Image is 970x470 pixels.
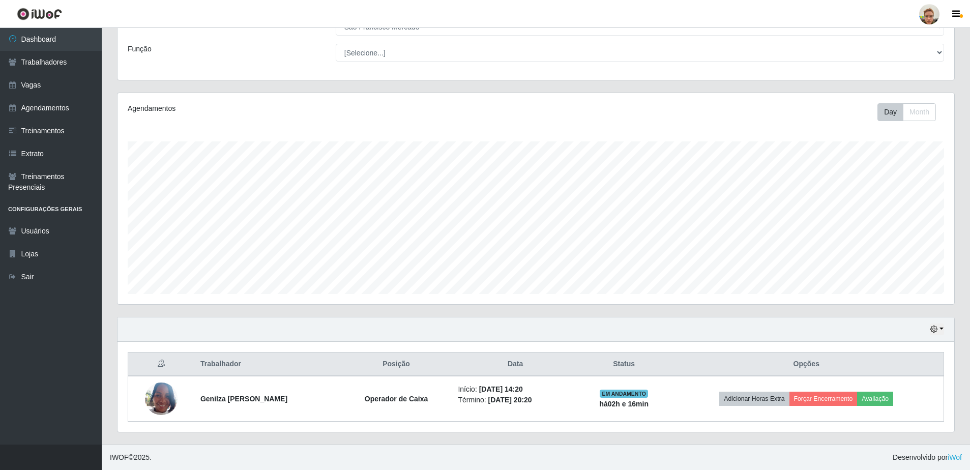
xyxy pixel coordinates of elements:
[110,453,129,461] span: IWOF
[857,392,893,406] button: Avaliação
[488,396,532,404] time: [DATE] 20:20
[128,44,152,54] label: Função
[341,352,452,376] th: Posição
[110,452,152,463] span: © 2025 .
[877,103,944,121] div: Toolbar with button groups
[877,103,936,121] div: First group
[789,392,858,406] button: Forçar Encerramento
[600,390,648,398] span: EM ANDAMENTO
[669,352,944,376] th: Opções
[579,352,669,376] th: Status
[877,103,903,121] button: Day
[893,452,962,463] span: Desenvolvido por
[200,395,287,403] strong: Genilza [PERSON_NAME]
[719,392,789,406] button: Adicionar Horas Extra
[194,352,341,376] th: Trabalhador
[128,103,459,114] div: Agendamentos
[479,385,523,393] time: [DATE] 14:20
[458,384,572,395] li: Início:
[145,377,178,420] img: 1735231534658.jpeg
[948,453,962,461] a: iWof
[903,103,936,121] button: Month
[17,8,62,20] img: CoreUI Logo
[365,395,428,403] strong: Operador de Caixa
[452,352,578,376] th: Data
[599,400,649,408] strong: há 02 h e 16 min
[458,395,572,405] li: Término:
